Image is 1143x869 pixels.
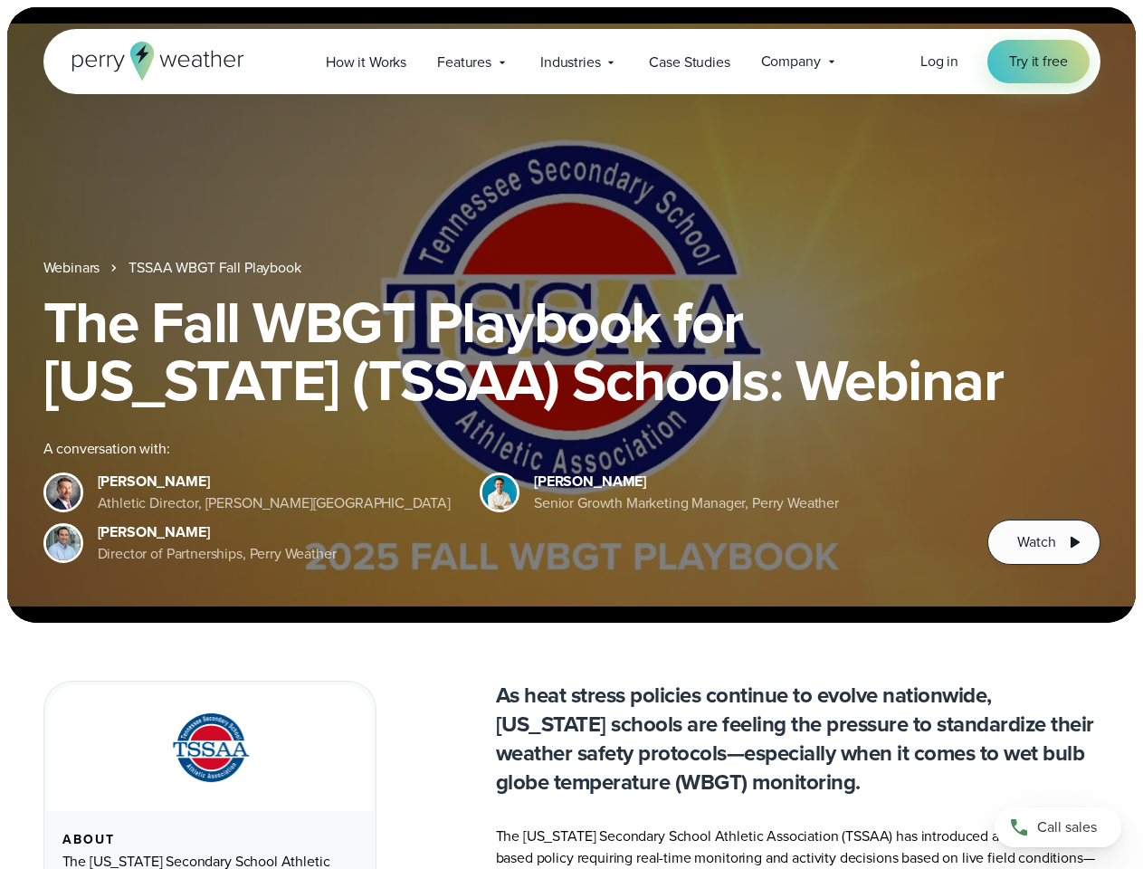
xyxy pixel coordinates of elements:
[987,40,1089,83] a: Try it free
[43,257,1100,279] nav: Breadcrumb
[98,521,337,543] div: [PERSON_NAME]
[987,520,1100,565] button: Watch
[482,475,517,510] img: Spencer Patton, Perry Weather
[920,51,958,72] span: Log in
[540,52,600,73] span: Industries
[98,471,452,492] div: [PERSON_NAME]
[995,807,1121,847] a: Call sales
[129,257,300,279] a: TSSAA WBGT Fall Playbook
[1009,51,1067,72] span: Try it free
[920,51,958,72] a: Log in
[496,681,1100,797] p: As heat stress policies continue to evolve nationwide, [US_STATE] schools are feeling the pressur...
[326,52,406,73] span: How it Works
[1037,816,1097,838] span: Call sales
[62,833,357,847] div: About
[534,471,839,492] div: [PERSON_NAME]
[310,43,422,81] a: How it Works
[43,438,959,460] div: A conversation with:
[649,52,729,73] span: Case Studies
[46,475,81,510] img: Brian Wyatt
[98,543,337,565] div: Director of Partnerships, Perry Weather
[98,492,452,514] div: Athletic Director, [PERSON_NAME][GEOGRAPHIC_DATA]
[437,52,491,73] span: Features
[1017,531,1055,553] span: Watch
[633,43,745,81] a: Case Studies
[761,51,821,72] span: Company
[43,293,1100,409] h1: The Fall WBGT Playbook for [US_STATE] (TSSAA) Schools: Webinar
[43,257,100,279] a: Webinars
[46,526,81,560] img: Jeff Wood
[149,707,271,789] img: TSSAA-Tennessee-Secondary-School-Athletic-Association.svg
[534,492,839,514] div: Senior Growth Marketing Manager, Perry Weather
